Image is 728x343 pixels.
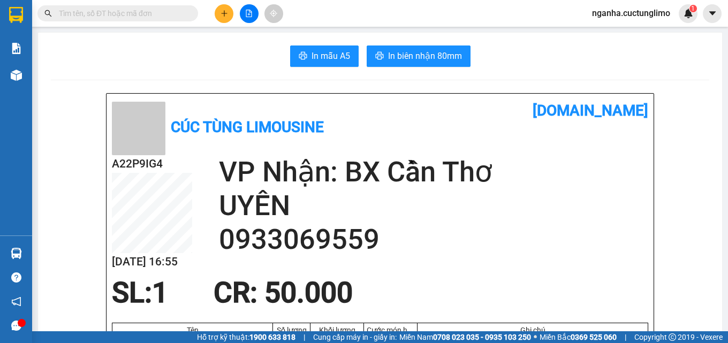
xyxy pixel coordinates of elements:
b: Cúc Tùng Limousine [171,118,324,136]
span: nganha.cuctunglimo [583,6,679,20]
span: SL: [112,276,152,309]
span: printer [375,51,384,62]
span: Miền Nam [399,331,531,343]
sup: 1 [689,5,697,12]
strong: 0369 525 060 [571,333,617,341]
span: | [304,331,305,343]
span: Miền Bắc [540,331,617,343]
span: plus [221,10,228,17]
div: Tên [115,326,270,334]
span: Cung cấp máy in - giấy in: [313,331,397,343]
span: search [44,10,52,17]
span: question-circle [11,272,21,283]
button: file-add [240,4,259,23]
img: warehouse-icon [11,248,22,259]
input: Tìm tên, số ĐT hoặc mã đơn [59,7,185,19]
button: caret-down [703,4,722,23]
span: Hỗ trợ kỹ thuật: [197,331,295,343]
h2: VP Nhận: BX Cần Thơ [219,155,648,189]
button: printerIn mẫu A5 [290,45,359,67]
span: caret-down [708,9,717,18]
strong: 1900 633 818 [249,333,295,341]
div: Khối lượng [313,326,361,334]
span: ⚪️ [534,335,537,339]
span: notification [11,296,21,307]
span: In mẫu A5 [312,49,350,63]
span: message [11,321,21,331]
h2: UYÊN [219,189,648,223]
span: file-add [245,10,253,17]
strong: 0708 023 035 - 0935 103 250 [433,333,531,341]
b: [DOMAIN_NAME] [533,102,648,119]
button: printerIn biên nhận 80mm [367,45,471,67]
div: Cước món hàng [367,326,414,334]
span: copyright [669,333,676,341]
button: plus [215,4,233,23]
div: Số lượng [276,326,307,334]
h2: 0933069559 [219,223,648,256]
img: logo-vxr [9,7,23,23]
button: aim [264,4,283,23]
img: icon-new-feature [684,9,693,18]
img: solution-icon [11,43,22,54]
div: Ghi chú [420,326,645,334]
img: warehouse-icon [11,70,22,81]
span: printer [299,51,307,62]
span: | [625,331,626,343]
h2: A22P9IG4 [112,155,192,173]
span: 1 [691,5,695,12]
span: aim [270,10,277,17]
span: In biên nhận 80mm [388,49,462,63]
span: CR : 50.000 [214,276,353,309]
h2: [DATE] 16:55 [112,253,192,271]
span: 1 [152,276,168,309]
